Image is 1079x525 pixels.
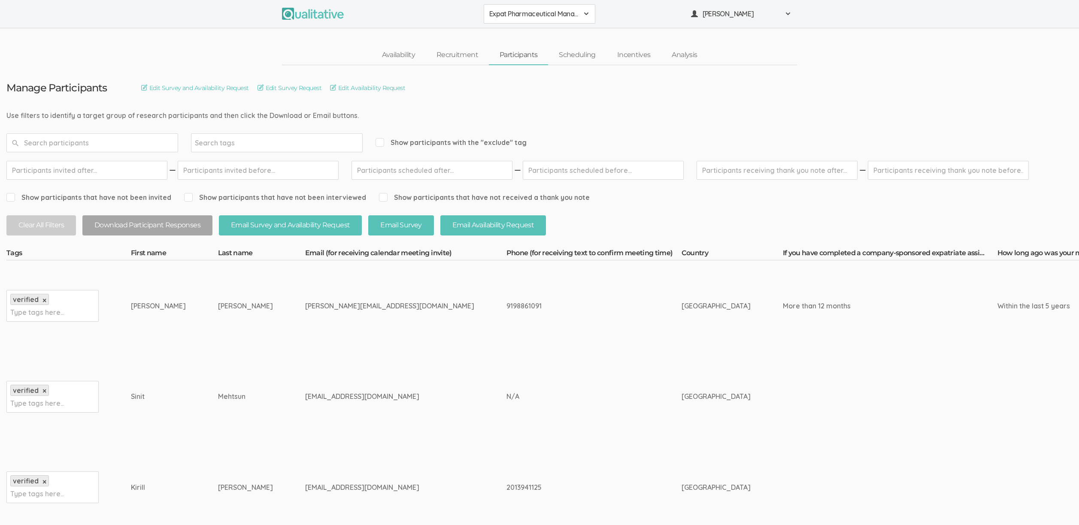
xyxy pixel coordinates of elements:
[6,161,167,180] input: Participants invited after...
[305,248,506,260] th: Email (for receiving calendar meeting invite)
[376,138,527,148] span: Show participants with the "exclude" tag
[6,193,171,202] span: Show participants that have not been invited
[13,386,39,395] span: verified
[131,483,186,492] div: Kirill
[168,161,177,180] img: dash.svg
[282,8,344,20] img: Qualitative
[506,392,649,401] div: N/A
[489,9,579,19] span: Expat Pharmaceutical Managers
[858,161,867,180] img: dash.svg
[218,392,273,401] div: Mehtsun
[489,46,548,64] a: Participants
[178,161,339,180] input: Participants invited before...
[685,4,797,24] button: [PERSON_NAME]
[13,477,39,485] span: verified
[783,248,997,260] th: If you have completed a company-sponsored expatriate assignment, how long was the assignment?
[13,295,39,304] span: verified
[506,301,649,311] div: 9198861091
[352,161,512,180] input: Participants scheduled after...
[682,483,751,492] div: [GEOGRAPHIC_DATA]
[219,215,362,235] button: Email Survey and Availability Request
[10,307,64,318] input: Type tags here...
[141,83,249,93] a: Edit Survey and Availability Request
[10,398,64,409] input: Type tags here...
[606,46,661,64] a: Incentives
[682,248,783,260] th: Country
[1036,484,1079,525] iframe: Chat Widget
[697,161,858,180] input: Participants receiving thank you note after...
[868,161,1029,180] input: Participants receiving thank you note before...
[371,46,426,64] a: Availability
[682,392,751,401] div: [GEOGRAPHIC_DATA]
[548,46,606,64] a: Scheduling
[131,301,186,311] div: [PERSON_NAME]
[6,248,131,260] th: Tags
[218,301,273,311] div: [PERSON_NAME]
[330,83,405,93] a: Edit Availability Request
[523,161,684,180] input: Participants scheduled before...
[513,161,522,180] img: dash.svg
[195,137,249,148] input: Search tags
[42,387,46,395] a: ×
[82,215,212,235] button: Download Participant Responses
[506,483,649,492] div: 2013941125
[131,248,218,260] th: First name
[703,9,780,19] span: [PERSON_NAME]
[379,193,590,202] span: Show participants that have not received a thank you note
[682,301,751,311] div: [GEOGRAPHIC_DATA]
[305,483,474,492] div: [EMAIL_ADDRESS][DOMAIN_NAME]
[10,488,64,499] input: Type tags here...
[506,248,682,260] th: Phone (for receiving text to confirm meeting time)
[218,483,273,492] div: [PERSON_NAME]
[42,478,46,486] a: ×
[305,301,474,311] div: [PERSON_NAME][EMAIL_ADDRESS][DOMAIN_NAME]
[440,215,546,235] button: Email Availability Request
[131,392,186,401] div: Sinit
[484,4,595,24] button: Expat Pharmaceutical Managers
[6,82,107,94] h3: Manage Participants
[184,193,366,202] span: Show participants that have not been interviewed
[661,46,708,64] a: Analysis
[6,215,76,235] button: Clear All Filters
[783,301,965,311] div: More than 12 months
[305,392,474,401] div: [EMAIL_ADDRESS][DOMAIN_NAME]
[42,297,46,304] a: ×
[368,215,433,235] button: Email Survey
[6,133,178,152] input: Search participants
[218,248,305,260] th: Last name
[258,83,321,93] a: Edit Survey Request
[426,46,489,64] a: Recruitment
